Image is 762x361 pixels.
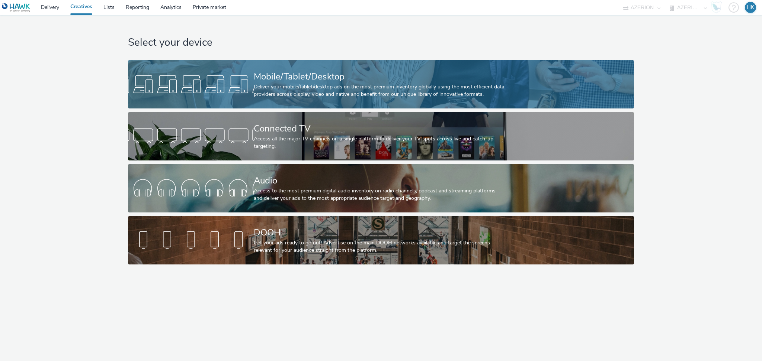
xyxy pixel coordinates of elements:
a: Hawk Academy [711,1,725,13]
a: DOOHGet your ads ready to go out! Advertise on the main DOOH networks available and target the sc... [128,216,634,264]
div: Mobile/Tablet/Desktop [254,70,505,83]
div: Access all the major TV channels on a single platform to deliver your TV spots across live and ca... [254,135,505,150]
div: DOOH [254,226,505,239]
div: HK [747,2,754,13]
div: Get your ads ready to go out! Advertise on the main DOOH networks available and target the screen... [254,239,505,254]
div: Deliver your mobile/tablet/desktop ads on the most premium inventory globally using the most effi... [254,83,505,98]
div: Connected TV [254,122,505,135]
a: Connected TVAccess all the major TV channels on a single platform to deliver your TV spots across... [128,112,634,160]
img: Hawk Academy [711,1,722,13]
div: Audio [254,174,505,187]
img: undefined Logo [2,3,31,12]
a: Mobile/Tablet/DesktopDeliver your mobile/tablet/desktop ads on the most premium inventory globall... [128,60,634,108]
h1: Select your device [128,36,634,50]
a: AudioAccess to the most premium digital audio inventory on radio channels, podcast and streaming ... [128,164,634,212]
div: Access to the most premium digital audio inventory on radio channels, podcast and streaming platf... [254,187,505,202]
